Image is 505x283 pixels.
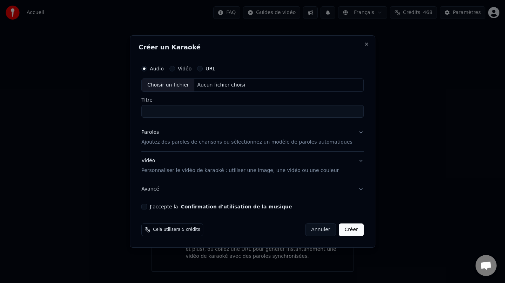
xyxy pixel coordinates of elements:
button: Créer [339,223,364,236]
label: URL [206,66,215,71]
button: VidéoPersonnaliser le vidéo de karaoké : utiliser une image, une vidéo ou une couleur [141,152,364,180]
p: Personnaliser le vidéo de karaoké : utiliser une image, une vidéo ou une couleur [141,167,339,174]
label: Vidéo [178,66,191,71]
label: J'accepte la [150,204,292,209]
label: Titre [141,97,364,102]
button: ParolesAjoutez des paroles de chansons ou sélectionnez un modèle de paroles automatiques [141,123,364,151]
div: Paroles [141,129,159,136]
button: J'accepte la [181,204,292,209]
button: Avancé [141,180,364,198]
label: Audio [150,66,164,71]
span: Cela utilisera 5 crédits [153,227,200,233]
div: Vidéo [141,157,339,174]
button: Annuler [305,223,336,236]
div: Aucun fichier choisi [195,82,248,89]
div: Choisir un fichier [142,79,194,91]
h2: Créer un Karaoké [139,44,366,50]
p: Ajoutez des paroles de chansons ou sélectionnez un modèle de paroles automatiques [141,139,352,146]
